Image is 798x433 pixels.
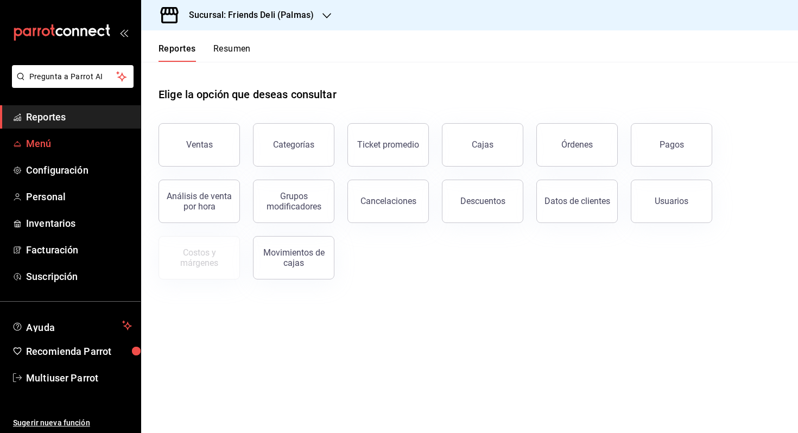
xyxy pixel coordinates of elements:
[253,180,334,223] button: Grupos modificadores
[544,196,610,206] div: Datos de clientes
[472,138,494,151] div: Cajas
[631,123,712,167] button: Pagos
[8,79,134,90] a: Pregunta a Parrot AI
[26,243,132,257] span: Facturación
[12,65,134,88] button: Pregunta a Parrot AI
[253,236,334,279] button: Movimientos de cajas
[273,139,314,150] div: Categorías
[253,123,334,167] button: Categorías
[536,123,618,167] button: Órdenes
[159,43,251,62] div: navigation tabs
[631,180,712,223] button: Usuarios
[26,110,132,124] span: Reportes
[347,123,429,167] button: Ticket promedio
[442,123,523,167] a: Cajas
[26,344,132,359] span: Recomienda Parrot
[357,139,419,150] div: Ticket promedio
[260,191,327,212] div: Grupos modificadores
[561,139,593,150] div: Órdenes
[26,189,132,204] span: Personal
[26,371,132,385] span: Multiuser Parrot
[536,180,618,223] button: Datos de clientes
[26,269,132,284] span: Suscripción
[159,43,196,62] button: Reportes
[29,71,117,82] span: Pregunta a Parrot AI
[166,191,233,212] div: Análisis de venta por hora
[159,180,240,223] button: Análisis de venta por hora
[159,123,240,167] button: Ventas
[660,139,684,150] div: Pagos
[166,247,233,268] div: Costos y márgenes
[260,247,327,268] div: Movimientos de cajas
[347,180,429,223] button: Cancelaciones
[26,319,118,332] span: Ayuda
[655,196,688,206] div: Usuarios
[159,86,337,103] h1: Elige la opción que deseas consultar
[26,216,132,231] span: Inventarios
[159,236,240,279] button: Contrata inventarios para ver este reporte
[119,28,128,37] button: open_drawer_menu
[13,417,132,429] span: Sugerir nueva función
[360,196,416,206] div: Cancelaciones
[186,139,213,150] div: Ventas
[26,136,132,151] span: Menú
[26,163,132,177] span: Configuración
[213,43,251,62] button: Resumen
[460,196,505,206] div: Descuentos
[442,180,523,223] button: Descuentos
[180,9,314,22] h3: Sucursal: Friends Deli (Palmas)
